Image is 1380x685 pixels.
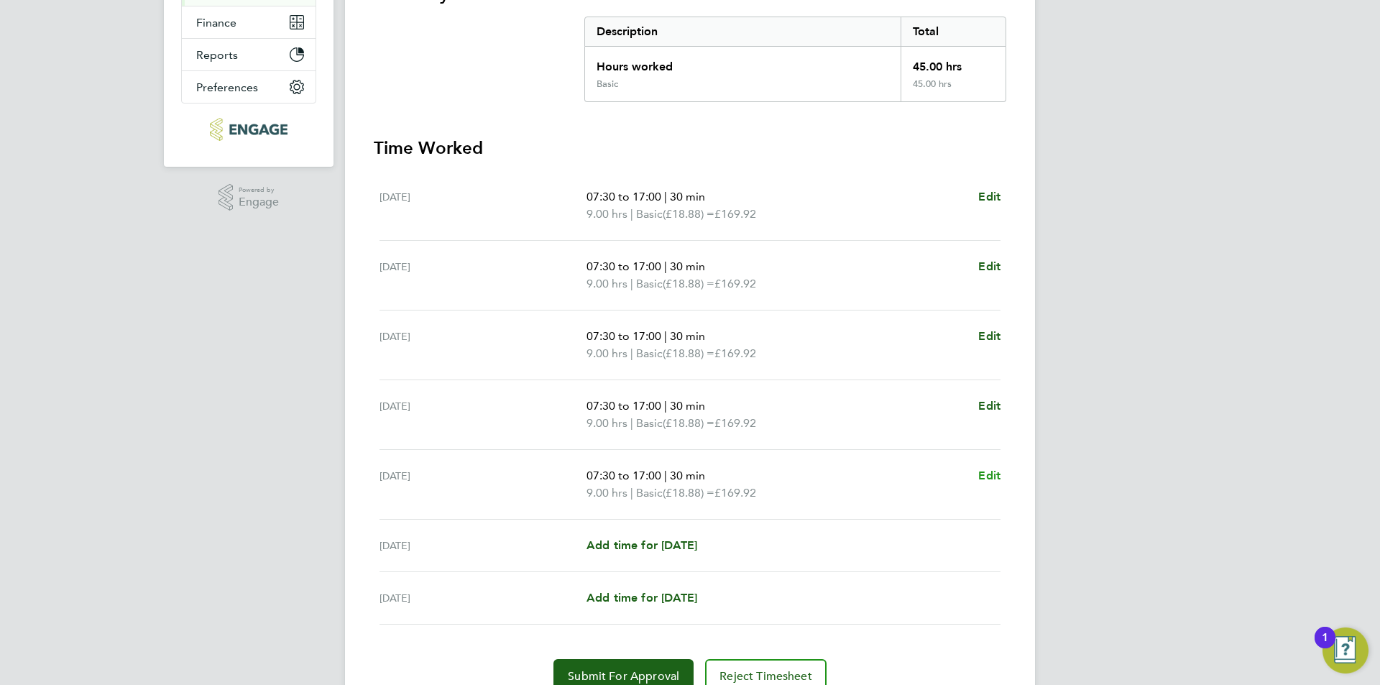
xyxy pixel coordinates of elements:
[379,258,586,293] div: [DATE]
[374,137,1006,160] h3: Time Worked
[239,196,279,208] span: Engage
[670,190,705,203] span: 30 min
[663,277,714,290] span: (£18.88) =
[978,467,1000,484] a: Edit
[379,328,586,362] div: [DATE]
[379,397,586,432] div: [DATE]
[978,399,1000,413] span: Edit
[585,17,901,46] div: Description
[586,537,697,554] a: Add time for [DATE]
[597,78,618,90] div: Basic
[978,397,1000,415] a: Edit
[670,469,705,482] span: 30 min
[181,118,316,141] a: Go to home page
[379,589,586,607] div: [DATE]
[586,591,697,604] span: Add time for [DATE]
[1322,638,1328,656] div: 1
[379,188,586,223] div: [DATE]
[978,328,1000,345] a: Edit
[663,346,714,360] span: (£18.88) =
[586,469,661,482] span: 07:30 to 17:00
[978,258,1000,275] a: Edit
[636,484,663,502] span: Basic
[586,589,697,607] a: Add time for [DATE]
[586,399,661,413] span: 07:30 to 17:00
[978,190,1000,203] span: Edit
[636,345,663,362] span: Basic
[1322,627,1368,673] button: Open Resource Center, 1 new notification
[586,416,627,430] span: 9.00 hrs
[196,81,258,94] span: Preferences
[586,329,661,343] span: 07:30 to 17:00
[670,259,705,273] span: 30 min
[586,190,661,203] span: 07:30 to 17:00
[978,188,1000,206] a: Edit
[379,467,586,502] div: [DATE]
[670,399,705,413] span: 30 min
[585,47,901,78] div: Hours worked
[663,486,714,500] span: (£18.88) =
[978,259,1000,273] span: Edit
[663,207,714,221] span: (£18.88) =
[663,416,714,430] span: (£18.88) =
[586,486,627,500] span: 9.00 hrs
[586,259,661,273] span: 07:30 to 17:00
[218,184,280,211] a: Powered byEngage
[584,17,1006,102] div: Summary
[586,277,627,290] span: 9.00 hrs
[901,47,1006,78] div: 45.00 hrs
[636,206,663,223] span: Basic
[714,486,756,500] span: £169.92
[664,399,667,413] span: |
[568,669,679,684] span: Submit For Approval
[664,329,667,343] span: |
[636,415,663,432] span: Basic
[978,469,1000,482] span: Edit
[586,346,627,360] span: 9.00 hrs
[901,17,1006,46] div: Total
[636,275,663,293] span: Basic
[196,48,238,62] span: Reports
[630,346,633,360] span: |
[670,329,705,343] span: 30 min
[586,538,697,552] span: Add time for [DATE]
[210,118,287,141] img: pcrnet-logo-retina.png
[239,184,279,196] span: Powered by
[714,277,756,290] span: £169.92
[901,78,1006,101] div: 45.00 hrs
[379,537,586,554] div: [DATE]
[586,207,627,221] span: 9.00 hrs
[182,6,316,38] button: Finance
[714,416,756,430] span: £169.92
[196,16,236,29] span: Finance
[978,329,1000,343] span: Edit
[714,346,756,360] span: £169.92
[182,71,316,103] button: Preferences
[664,469,667,482] span: |
[630,207,633,221] span: |
[714,207,756,221] span: £169.92
[630,486,633,500] span: |
[182,39,316,70] button: Reports
[664,259,667,273] span: |
[630,416,633,430] span: |
[630,277,633,290] span: |
[664,190,667,203] span: |
[719,669,812,684] span: Reject Timesheet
